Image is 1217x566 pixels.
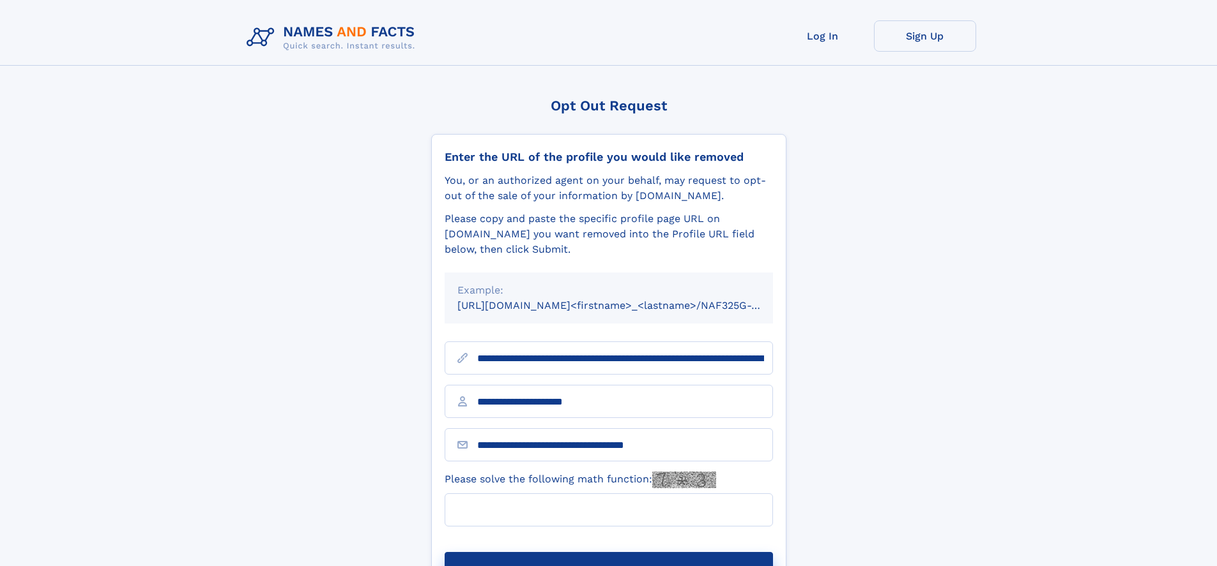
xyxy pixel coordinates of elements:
label: Please solve the following math function: [445,472,716,488]
a: Sign Up [874,20,976,52]
img: Logo Names and Facts [241,20,425,55]
div: Please copy and paste the specific profile page URL on [DOMAIN_NAME] you want removed into the Pr... [445,211,773,257]
a: Log In [772,20,874,52]
div: Enter the URL of the profile you would like removed [445,150,773,164]
div: Example: [457,283,760,298]
small: [URL][DOMAIN_NAME]<firstname>_<lastname>/NAF325G-xxxxxxxx [457,299,797,311]
div: Opt Out Request [431,98,786,114]
div: You, or an authorized agent on your behalf, may request to opt-out of the sale of your informatio... [445,173,773,204]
